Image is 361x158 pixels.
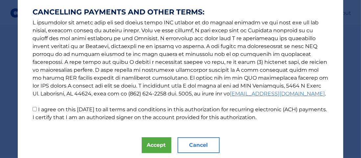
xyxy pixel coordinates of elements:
button: Cancel [178,137,220,153]
strong: CANCELLING PAYMENTS AND OTHER TERMS: [33,8,328,16]
label: I agree on this [DATE] to all terms and conditions in this authorization for recurring electronic... [33,106,327,120]
button: Accept [142,137,171,153]
a: [EMAIL_ADDRESS][DOMAIN_NAME] [230,91,325,97]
